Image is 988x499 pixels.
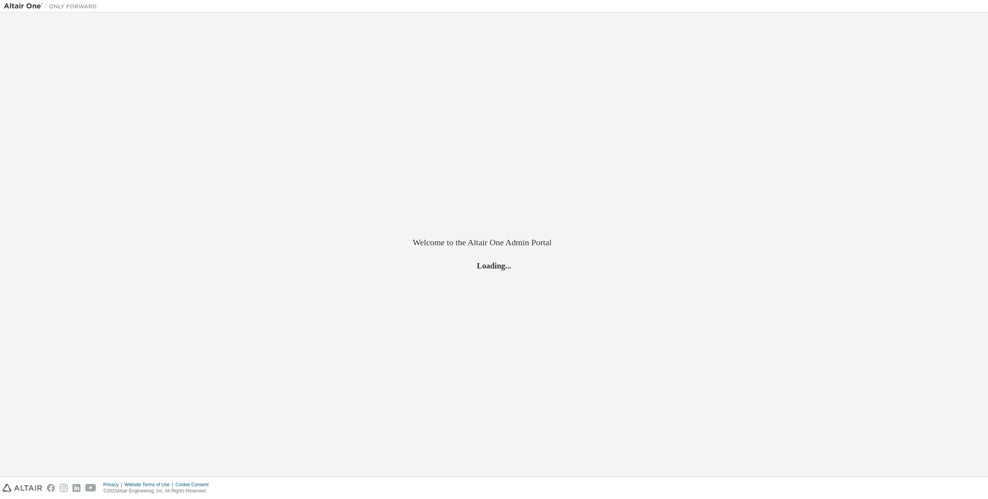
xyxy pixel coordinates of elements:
img: facebook.svg [47,484,55,492]
img: altair_logo.svg [2,484,42,492]
img: linkedin.svg [72,484,81,492]
img: Altair One [4,2,101,10]
img: youtube.svg [85,484,96,492]
img: instagram.svg [60,484,68,492]
h2: Loading... [413,261,575,271]
div: Privacy [103,482,124,488]
div: Website Terms of Use [124,482,175,488]
h2: Welcome to the Altair One Admin Portal [413,237,575,248]
p: © 2025 Altair Engineering, Inc. All Rights Reserved. [103,488,213,494]
div: Cookie Consent [175,482,213,488]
